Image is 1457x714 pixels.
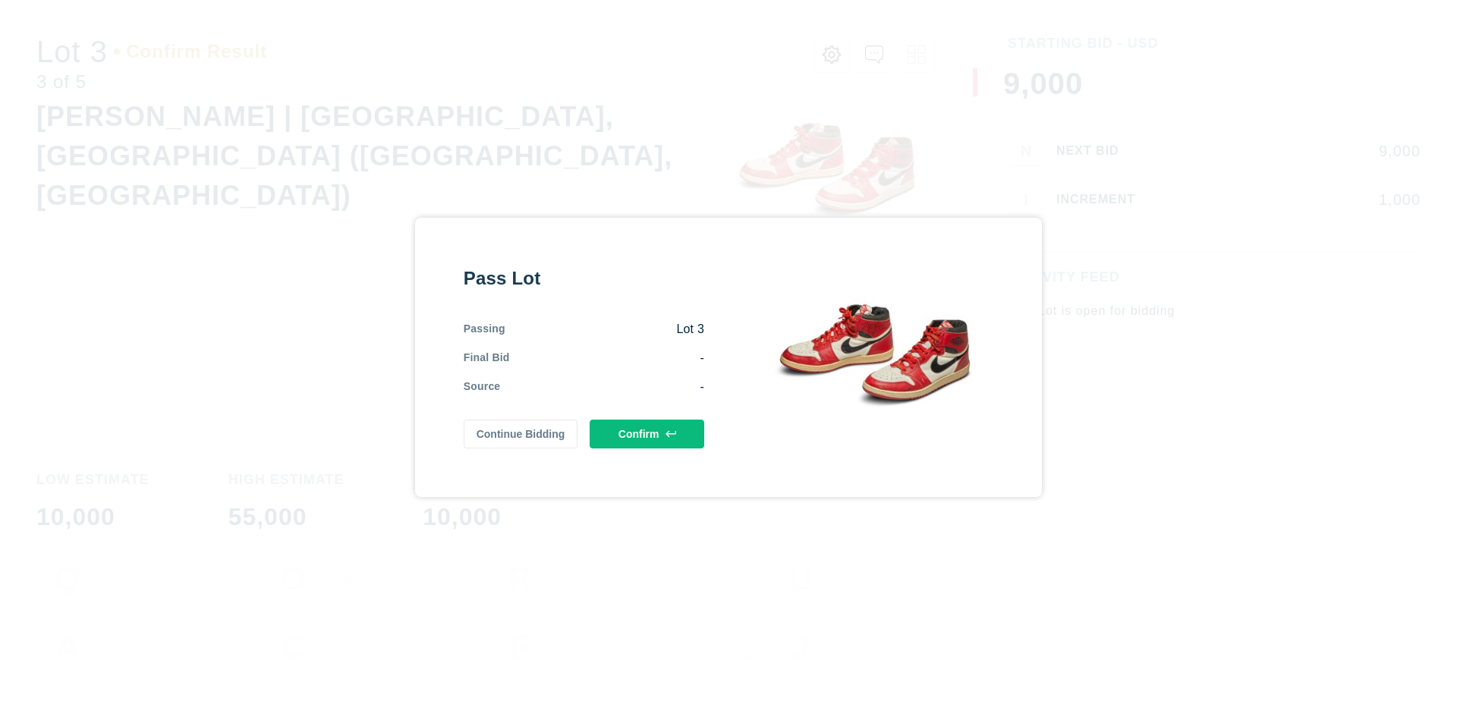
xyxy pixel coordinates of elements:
[464,350,510,366] div: Final Bid
[464,266,704,291] div: Pass Lot
[505,321,704,338] div: Lot 3
[500,379,704,395] div: -
[464,420,578,448] button: Continue Bidding
[464,379,501,395] div: Source
[464,321,505,338] div: Passing
[590,420,704,448] button: Confirm
[510,350,704,366] div: -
